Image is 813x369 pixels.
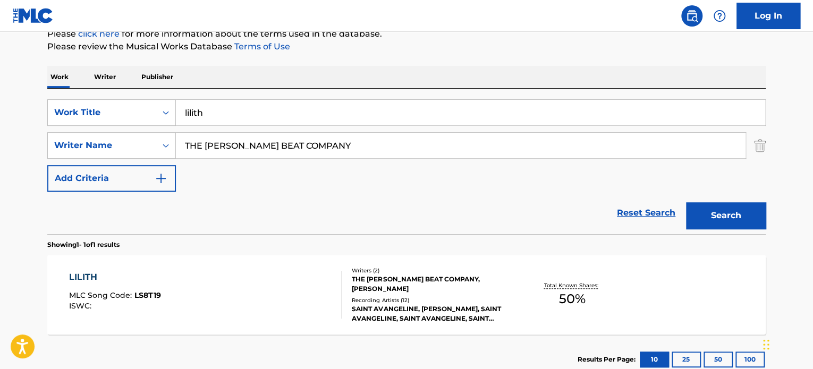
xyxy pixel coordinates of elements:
img: help [713,10,726,22]
a: Terms of Use [232,41,290,52]
div: Recording Artists ( 12 ) [352,296,512,304]
div: Writer Name [54,139,150,152]
a: LILITHMLC Song Code:LS8T19ISWC:Writers (2)THE [PERSON_NAME] BEAT COMPANY, [PERSON_NAME]Recording ... [47,255,766,334]
p: Work [47,66,72,88]
div: Drag [763,329,769,361]
button: 100 [735,351,765,367]
span: MLC Song Code : [69,290,134,300]
p: Total Known Shares: [544,281,600,289]
span: ISWC : [69,301,94,311]
div: Writers ( 2 ) [352,267,512,274]
div: Help [709,5,730,27]
a: Log In [736,3,800,29]
div: LILITH [69,271,161,284]
img: 9d2ae6d4665cec9f34b9.svg [155,172,167,185]
a: Reset Search [612,201,681,225]
button: 25 [672,351,701,367]
button: Search [686,202,766,229]
p: Please for more information about the terms used in the database. [47,28,766,40]
p: Please review the Musical Works Database [47,40,766,53]
p: Results Per Page: [578,355,638,364]
img: search [685,10,698,22]
span: 50 % [559,289,586,308]
iframe: Chat Widget [760,318,813,369]
p: Publisher [138,66,176,88]
div: SAINT AVANGELINE, [PERSON_NAME], SAINT AVANGELINE, SAINT AVANGELINE, SAINT AVANGELINE [352,304,512,323]
button: 10 [640,351,669,367]
a: click here [78,29,120,39]
span: LS8T19 [134,290,161,300]
div: Work Title [54,106,150,119]
button: Add Criteria [47,165,176,192]
div: THE [PERSON_NAME] BEAT COMPANY, [PERSON_NAME] [352,274,512,294]
form: Search Form [47,99,766,234]
button: 50 [704,351,733,367]
a: Public Search [681,5,702,27]
p: Writer [91,66,119,88]
p: Showing 1 - 1 of 1 results [47,240,120,250]
img: Delete Criterion [754,132,766,159]
img: MLC Logo [13,8,54,23]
